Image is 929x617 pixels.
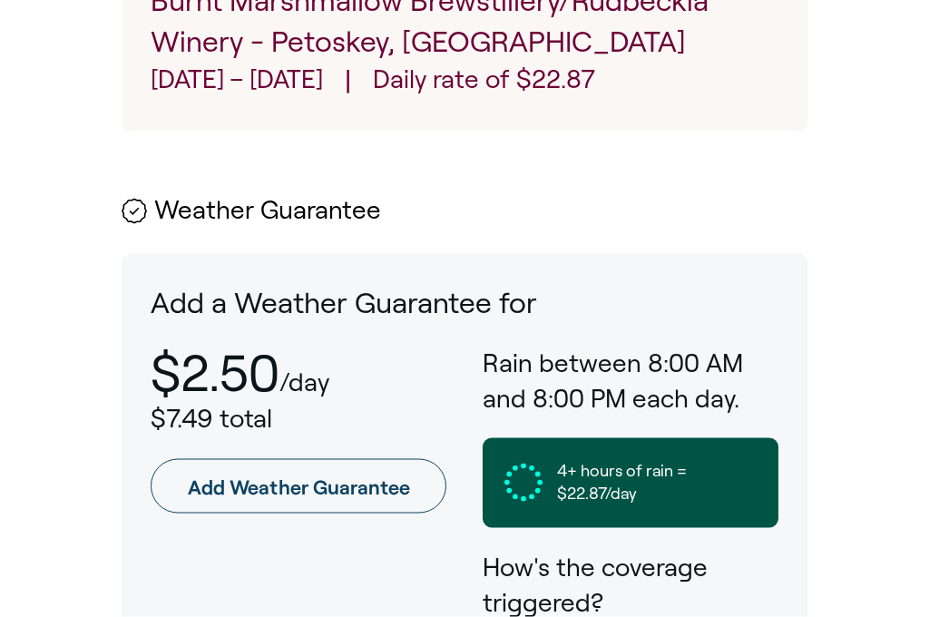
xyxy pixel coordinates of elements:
h2: Weather Guarantee [122,197,807,225]
span: | [345,62,351,103]
h3: Rain between 8:00 AM and 8:00 PM each day. [483,346,778,416]
p: Add a Weather Guarantee for [151,283,778,324]
p: /day [279,368,329,397]
a: Add Weather Guarantee [151,459,446,514]
p: $2.50 [151,346,279,401]
span: $7.49 total [151,405,272,433]
span: 4+ hours of rain = $22.87/day [557,460,757,505]
p: Daily rate of $22.87 [373,62,595,103]
p: [DATE] – [DATE] [151,62,323,103]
